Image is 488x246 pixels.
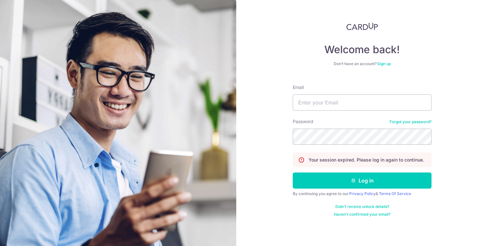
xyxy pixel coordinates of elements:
[293,84,304,91] label: Email
[293,118,313,125] label: Password
[293,94,432,111] input: Enter your Email
[293,43,432,56] h4: Welcome back!
[390,119,432,124] a: Forgot your password?
[335,204,389,209] a: Didn't receive unlock details?
[293,191,432,196] div: By continuing you agree to our &
[346,23,378,30] img: CardUp Logo
[349,191,376,196] a: Privacy Policy
[334,212,391,217] a: Haven't confirmed your email?
[293,61,432,66] div: Don’t have an account?
[309,157,424,163] p: Your session expired. Please log in again to continue.
[379,191,411,196] a: Terms Of Service
[377,61,391,66] a: Sign up
[293,172,432,189] button: Log in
